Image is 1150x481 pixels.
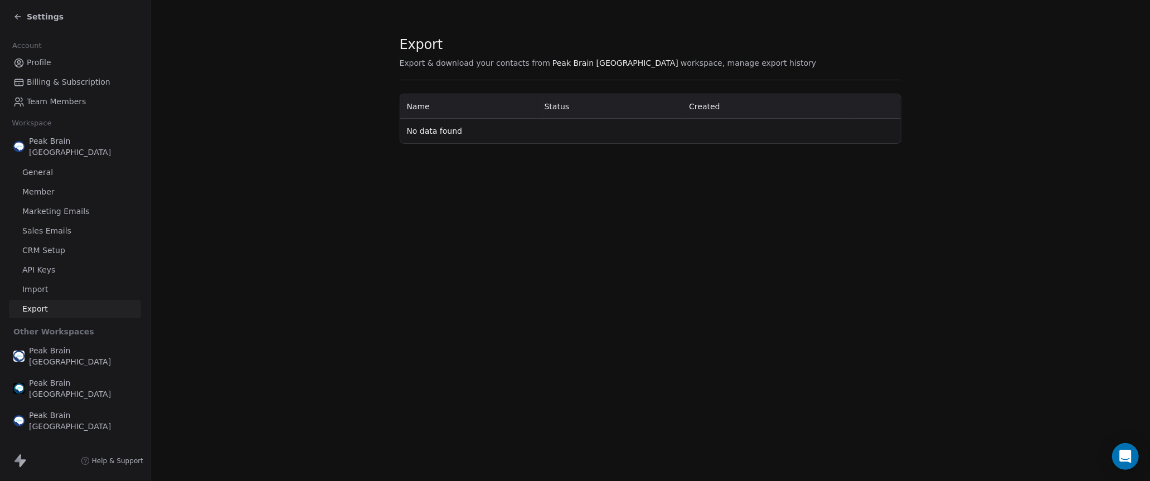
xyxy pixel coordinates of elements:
span: Billing & Subscription [27,76,110,88]
span: Peak Brain [GEOGRAPHIC_DATA] [29,377,137,400]
span: Other Workspaces [9,323,99,341]
a: Settings [13,11,64,22]
span: No data found [407,127,463,135]
span: General [22,167,53,178]
span: CRM Setup [22,245,65,256]
a: Sales Emails [9,222,141,240]
span: Peak Brain [GEOGRAPHIC_DATA] [29,135,137,158]
a: CRM Setup [9,241,141,260]
span: Settings [27,11,64,22]
img: Peak%20Brain%20Logo.png [13,415,25,426]
span: Export & download your contacts from [400,57,550,69]
span: Peak Brain [GEOGRAPHIC_DATA] [29,410,137,432]
span: Account [7,37,46,54]
span: Marketing Emails [22,206,89,217]
span: Status [545,102,570,111]
a: Import [9,280,141,299]
span: Team Members [27,96,86,108]
a: API Keys [9,261,141,279]
a: Export [9,300,141,318]
a: Help & Support [81,456,143,465]
a: Marketing Emails [9,202,141,221]
img: Peak%20Brain%20Logo.png [13,141,25,152]
span: Help & Support [92,456,143,465]
span: Sales Emails [22,225,71,237]
span: Created [689,102,720,111]
a: Profile [9,54,141,72]
span: Peak Brain [GEOGRAPHIC_DATA] [552,57,678,69]
a: Team Members [9,93,141,111]
span: Member [22,186,55,198]
span: Workspace [7,115,56,132]
a: Member [9,183,141,201]
span: Name [407,102,430,111]
span: Export [22,303,48,315]
a: Billing & Subscription [9,73,141,91]
a: General [9,163,141,182]
span: Export [400,36,817,53]
span: Import [22,284,48,295]
div: Open Intercom Messenger [1112,443,1139,470]
span: Profile [27,57,51,69]
img: peakbrain_logo.jpg [13,351,25,362]
span: workspace, manage export history [681,57,816,69]
span: Peak Brain [GEOGRAPHIC_DATA] [29,345,137,367]
img: Peak%20brain.png [13,383,25,394]
span: API Keys [22,264,55,276]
